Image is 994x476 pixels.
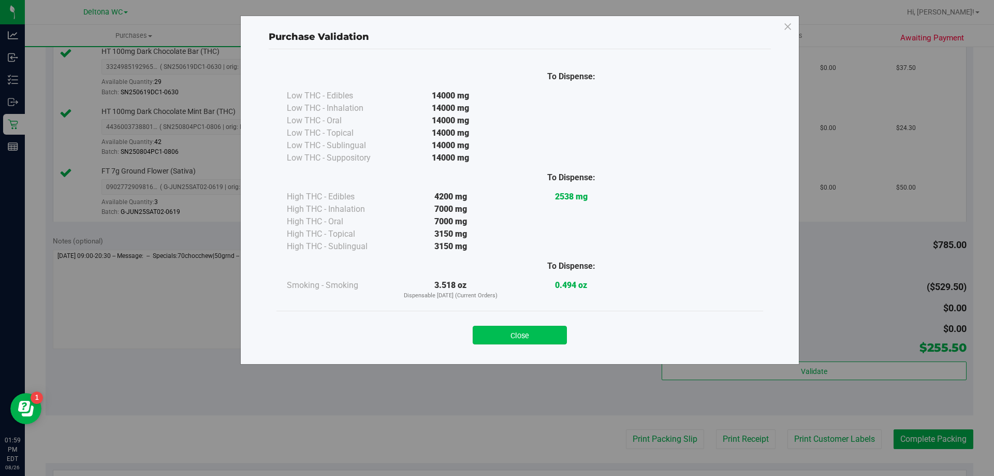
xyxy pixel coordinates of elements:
div: 14000 mg [390,152,511,164]
div: 3150 mg [390,240,511,253]
div: High THC - Edibles [287,191,390,203]
div: High THC - Topical [287,228,390,240]
iframe: Resource center unread badge [31,392,43,404]
div: Low THC - Suppository [287,152,390,164]
div: To Dispense: [511,70,632,83]
button: Close [473,326,567,344]
div: 14000 mg [390,139,511,152]
div: 3.518 oz [390,279,511,300]
div: Smoking - Smoking [287,279,390,292]
div: 14000 mg [390,114,511,127]
span: Purchase Validation [269,31,369,42]
div: To Dispense: [511,171,632,184]
div: 14000 mg [390,127,511,139]
div: 7000 mg [390,215,511,228]
div: Low THC - Inhalation [287,102,390,114]
div: 14000 mg [390,90,511,102]
div: Low THC - Topical [287,127,390,139]
div: Low THC - Oral [287,114,390,127]
p: Dispensable [DATE] (Current Orders) [390,292,511,300]
strong: 0.494 oz [555,280,587,290]
div: 3150 mg [390,228,511,240]
strong: 2538 mg [555,192,588,201]
div: High THC - Inhalation [287,203,390,215]
div: High THC - Oral [287,215,390,228]
iframe: Resource center [10,393,41,424]
div: Low THC - Sublingual [287,139,390,152]
div: 7000 mg [390,203,511,215]
div: Low THC - Edibles [287,90,390,102]
div: High THC - Sublingual [287,240,390,253]
div: To Dispense: [511,260,632,272]
div: 14000 mg [390,102,511,114]
div: 4200 mg [390,191,511,203]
